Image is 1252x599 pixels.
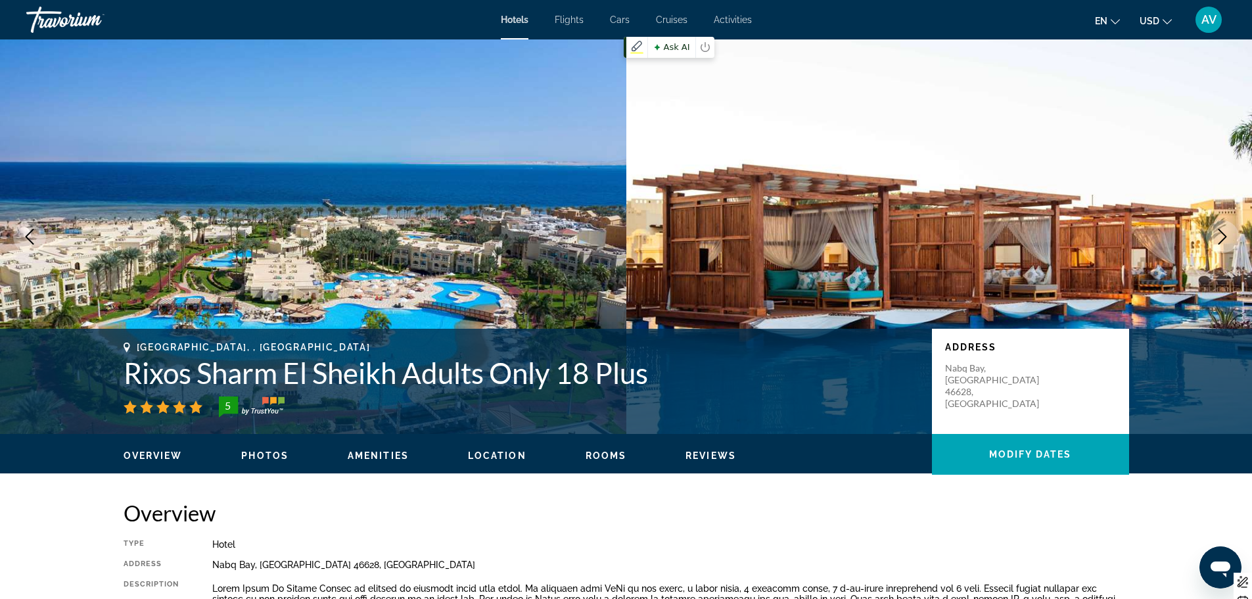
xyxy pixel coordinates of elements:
[468,450,526,462] button: Location
[1199,546,1241,588] iframe: Button to launch messaging window
[610,14,630,25] a: Cars
[555,14,584,25] a: Flights
[241,450,289,462] button: Photos
[219,396,285,418] img: TrustYou guest rating badge
[651,39,693,56] span: Ask AI
[1201,13,1217,26] span: AV
[124,450,183,462] button: Overview
[1140,11,1172,30] button: Change currency
[26,3,158,37] a: Travorium
[501,14,528,25] a: Hotels
[1095,16,1107,26] span: en
[124,500,1129,526] h2: Overview
[586,450,627,462] button: Rooms
[586,450,627,461] span: Rooms
[468,450,526,461] span: Location
[989,449,1071,460] span: Modify Dates
[1095,11,1120,30] button: Change language
[13,220,46,253] button: Previous image
[137,342,371,352] span: [GEOGRAPHIC_DATA], , [GEOGRAPHIC_DATA]
[945,362,1050,410] p: Nabq Bay, [GEOGRAPHIC_DATA] 46628, [GEOGRAPHIC_DATA]
[1192,6,1226,34] button: User Menu
[241,450,289,461] span: Photos
[1140,16,1159,26] span: USD
[124,356,919,390] h1: Rixos Sharm El Sheikh Adults Only 18 Plus
[212,539,1129,550] div: Hotel
[932,434,1129,475] button: Modify Dates
[685,450,736,461] span: Reviews
[124,539,179,550] div: Type
[656,14,687,25] a: Cruises
[714,14,752,25] a: Activities
[348,450,409,462] button: Amenities
[212,560,1129,570] div: Nabq Bay, [GEOGRAPHIC_DATA] 46628, [GEOGRAPHIC_DATA]
[124,450,183,461] span: Overview
[215,398,241,414] div: 5
[945,342,1116,352] p: Address
[348,450,409,461] span: Amenities
[685,450,736,462] button: Reviews
[1206,220,1239,253] button: Next image
[124,560,179,570] div: Address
